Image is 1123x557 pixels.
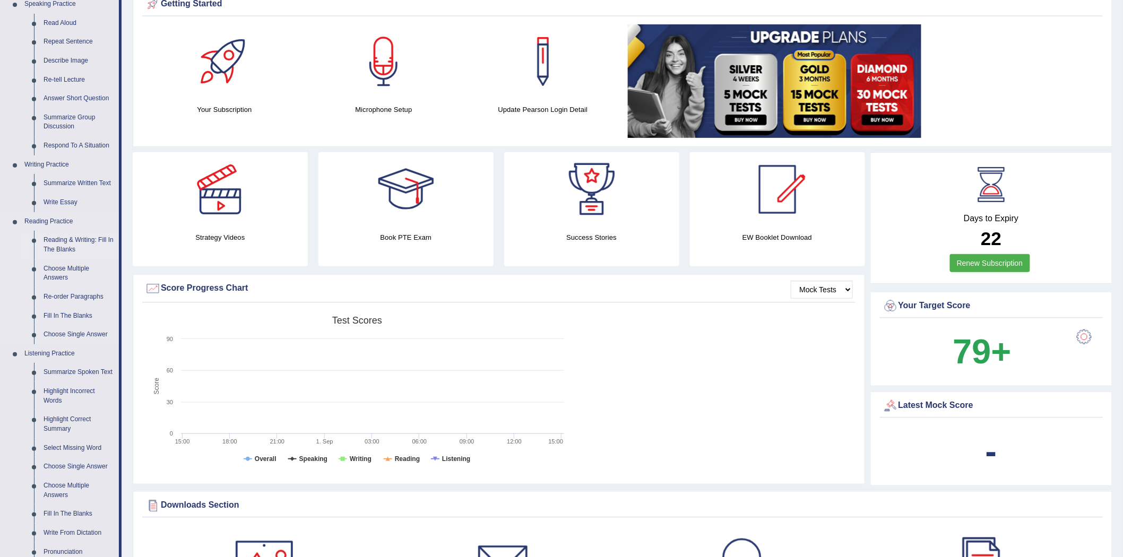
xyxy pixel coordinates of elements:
tspan: Test scores [332,315,382,326]
a: Choose Multiple Answers [39,476,119,504]
h4: Success Stories [504,232,679,243]
tspan: 1. Sep [316,438,333,445]
a: Choose Multiple Answers [39,259,119,288]
h4: EW Booklet Download [690,232,865,243]
a: Summarize Group Discussion [39,108,119,136]
text: 60 [167,367,173,373]
a: Write From Dictation [39,524,119,543]
a: Reading Practice [20,212,119,231]
a: Read Aloud [39,14,119,33]
text: 03:00 [365,438,379,445]
a: Write Essay [39,193,119,212]
text: 06:00 [412,438,427,445]
text: 21:00 [270,438,285,445]
text: 18:00 [222,438,237,445]
a: Highlight Correct Summary [39,410,119,438]
h4: Microphone Setup [309,104,458,115]
tspan: Writing [350,455,372,463]
text: 90 [167,336,173,342]
a: Answer Short Question [39,89,119,108]
div: Downloads Section [145,498,1100,514]
tspan: Speaking [299,455,327,463]
h4: Update Pearson Login Detail [469,104,617,115]
tspan: Overall [255,455,277,463]
a: Fill In The Blanks [39,504,119,524]
a: Writing Practice [20,155,119,175]
text: 15:00 [549,438,564,445]
a: Select Missing Word [39,439,119,458]
a: Fill In The Blanks [39,307,119,326]
h4: Days to Expiry [883,214,1101,223]
h4: Book PTE Exam [318,232,494,243]
tspan: Score [153,378,160,395]
a: Choose Single Answer [39,457,119,476]
b: 22 [981,228,1001,249]
text: 0 [170,430,173,437]
b: 79+ [953,332,1012,371]
a: Reading & Writing: Fill In The Blanks [39,231,119,259]
text: 12:00 [507,438,522,445]
h4: Strategy Videos [133,232,308,243]
a: Listening Practice [20,344,119,363]
a: Re-tell Lecture [39,71,119,90]
text: 30 [167,399,173,405]
text: 09:00 [460,438,474,445]
b: - [986,432,997,471]
text: 15:00 [175,438,190,445]
a: Describe Image [39,51,119,71]
a: Renew Subscription [950,254,1030,272]
div: Score Progress Chart [145,281,853,297]
h4: Your Subscription [150,104,299,115]
a: Choose Single Answer [39,325,119,344]
tspan: Reading [395,455,420,463]
a: Highlight Incorrect Words [39,382,119,410]
a: Repeat Sentence [39,32,119,51]
div: Latest Mock Score [883,398,1101,414]
a: Respond To A Situation [39,136,119,155]
a: Summarize Written Text [39,174,119,193]
a: Summarize Spoken Text [39,363,119,382]
tspan: Listening [442,455,470,463]
img: small5.jpg [628,24,921,138]
a: Re-order Paragraphs [39,288,119,307]
div: Your Target Score [883,298,1101,314]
